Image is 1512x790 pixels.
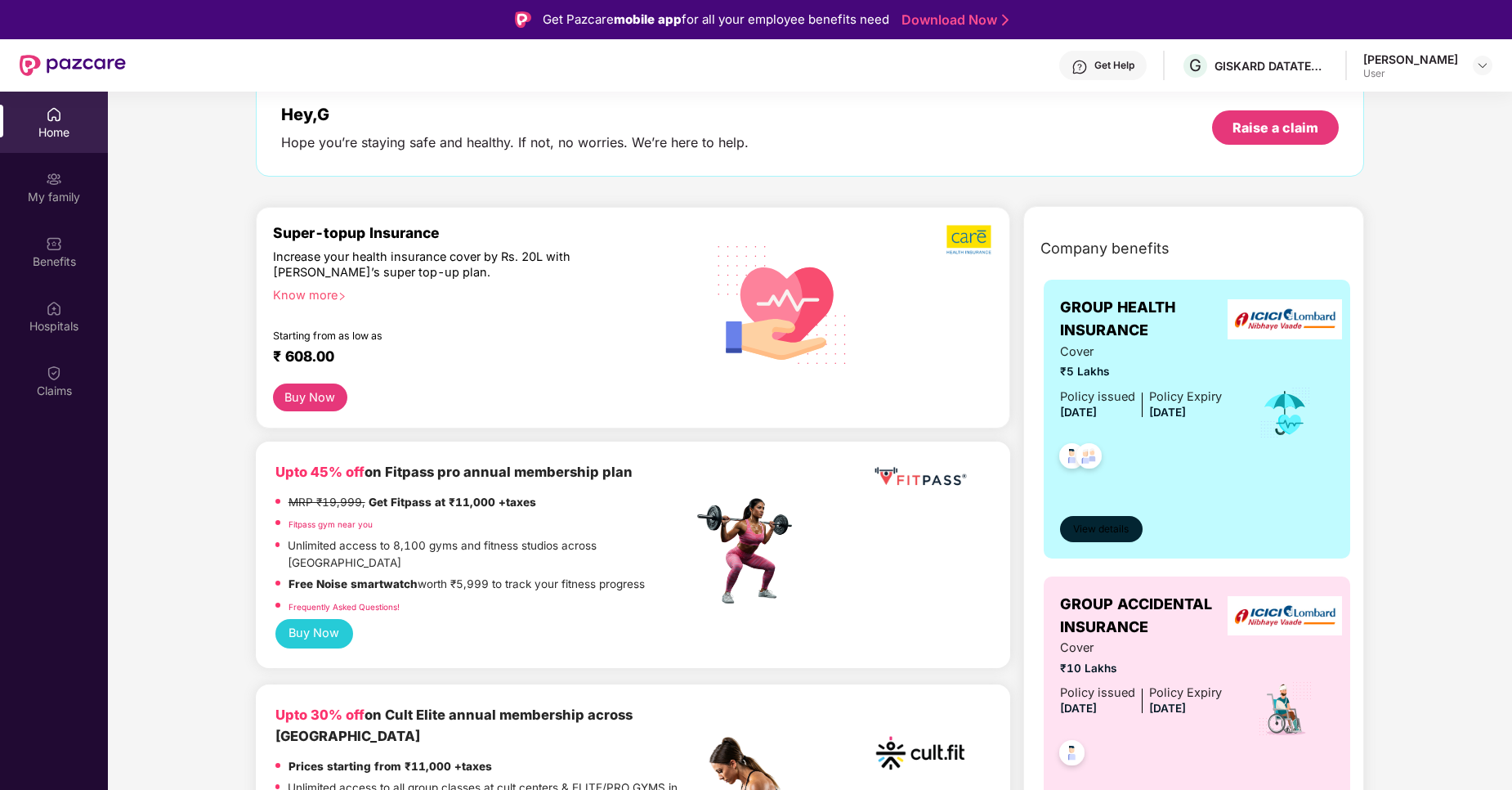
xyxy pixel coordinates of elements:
a: Download Now [901,11,1004,29]
div: Policy Expiry [1149,684,1222,702]
div: Hope you’re staying safe and healthy. If not, no worries. We’re here to help. [281,134,749,151]
img: b5dec4f62d2307b9de63beb79f102df3.png [946,224,993,255]
del: MRP ₹19,999, [289,496,365,509]
span: View details [1073,522,1129,537]
img: svg+xml;base64,PHN2ZyBpZD0iSG9tZSIgeG1sbnM9Imh0dHA6Ly93d3cudzMub3JnLzIwMDAvc3ZnIiB3aWR0aD0iMjAiIG... [46,106,62,123]
div: Super-topup Insurance [273,224,693,241]
img: svg+xml;base64,PHN2ZyB4bWxucz0iaHR0cDovL3d3dy53My5vcmcvMjAwMC9zdmciIHdpZHRoPSI0OC45NDMiIGhlaWdodD... [1069,438,1109,478]
img: svg+xml;base64,PHN2ZyBpZD0iQmVuZWZpdHMiIHhtbG5zPSJodHRwOi8vd3d3LnczLm9yZy8yMDAwL3N2ZyIgd2lkdGg9Ij... [46,236,62,252]
div: Hey, G [281,105,749,124]
span: Cover [1060,343,1222,361]
div: Policy issued [1060,684,1135,702]
button: Buy Now [275,619,353,649]
div: Get Pazcare for all your employee benefits need [543,10,889,29]
span: ₹10 Lakhs [1060,660,1222,677]
div: GISKARD DATATECH PRIVATE LIMITED [1215,58,1329,74]
b: on Fitpass pro annual membership plan [275,464,633,480]
span: GROUP ACCIDENTAL INSURANCE [1060,593,1237,640]
span: GROUP HEALTH INSURANCE [1060,296,1237,343]
strong: Free Noise smartwatch [289,577,418,590]
img: svg+xml;base64,PHN2ZyB3aWR0aD0iMjAiIGhlaWdodD0iMjAiIHZpZXdCb3g9IjAgMCAyMCAyMCIgZmlsbD0ibm9uZSIgeG... [46,171,62,187]
div: Raise a claim [1232,119,1318,137]
span: [DATE] [1060,406,1097,419]
b: on Cult Elite annual membership across [GEOGRAPHIC_DATA] [275,707,633,744]
img: svg+xml;base64,PHN2ZyB4bWxucz0iaHR0cDovL3d3dy53My5vcmcvMjAwMC9zdmciIHdpZHRoPSI0OC45NDMiIGhlaWdodD... [1052,735,1092,775]
span: Cover [1060,639,1222,658]
img: svg+xml;base64,PHN2ZyBpZD0iSG9zcGl0YWxzIiB4bWxucz0iaHR0cDovL3d3dy53My5vcmcvMjAwMC9zdmciIHdpZHRoPS... [46,300,62,316]
img: fpp.png [692,494,807,608]
strong: mobile app [614,11,682,27]
span: ₹5 Lakhs [1060,363,1222,380]
img: Logo [515,11,531,28]
img: insurerLogo [1228,299,1342,339]
b: Upto 45% off [275,464,365,480]
b: Upto 30% off [275,707,365,723]
img: svg+xml;base64,PHN2ZyBpZD0iRHJvcGRvd24tMzJ4MzIiIHhtbG5zPSJodHRwOi8vd3d3LnczLm9yZy8yMDAwL3N2ZyIgd2... [1476,59,1489,72]
div: ₹ 608.00 [273,348,677,367]
img: svg+xml;base64,PHN2ZyBpZD0iSGVscC0zMngzMiIgeG1sbnM9Imh0dHA6Ly93d3cudzMub3JnLzIwMDAvc3ZnIiB3aWR0aD... [1071,59,1088,75]
button: View details [1060,516,1143,542]
img: fppp.png [871,461,969,492]
a: Frequently Asked Questions! [289,602,400,612]
div: Increase your health insurance cover by Rs. 20L with [PERSON_NAME]’s super top-up plan. [273,249,623,280]
p: Unlimited access to 8,100 gyms and fitness studios across [GEOGRAPHIC_DATA] [288,537,692,572]
img: Stroke [1002,11,1009,29]
div: Policy Expiry [1149,388,1222,406]
div: Know more [273,287,683,298]
img: New Pazcare Logo [20,55,126,76]
span: [DATE] [1149,702,1186,715]
span: [DATE] [1149,406,1186,419]
div: Get Help [1094,59,1134,72]
a: Fitpass gym near you [289,519,373,529]
img: icon [1257,680,1313,738]
span: G [1189,56,1201,75]
img: icon [1259,386,1312,440]
img: svg+xml;base64,PHN2ZyB4bWxucz0iaHR0cDovL3d3dy53My5vcmcvMjAwMC9zdmciIHhtbG5zOnhsaW5rPSJodHRwOi8vd3... [705,224,861,383]
strong: Get Fitpass at ₹11,000 +taxes [369,496,536,509]
strong: Prices starting from ₹11,000 +taxes [289,760,492,773]
span: Company benefits [1040,237,1170,260]
p: worth ₹5,999 to track your fitness progress [289,576,645,593]
div: User [1363,67,1458,80]
img: insurerLogo [1228,596,1342,636]
div: Policy issued [1060,388,1135,406]
span: right [338,292,347,301]
div: [PERSON_NAME] [1363,52,1458,67]
div: Starting from as low as [273,330,624,341]
img: svg+xml;base64,PHN2ZyB4bWxucz0iaHR0cDovL3d3dy53My5vcmcvMjAwMC9zdmciIHdpZHRoPSI0OC45NDMiIGhlaWdodD... [1052,438,1092,478]
img: svg+xml;base64,PHN2ZyBpZD0iQ2xhaW0iIHhtbG5zPSJodHRwOi8vd3d3LnczLm9yZy8yMDAwL3N2ZyIgd2lkdGg9IjIwIi... [46,365,62,381]
button: Buy Now [273,384,347,411]
span: [DATE] [1060,702,1097,715]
